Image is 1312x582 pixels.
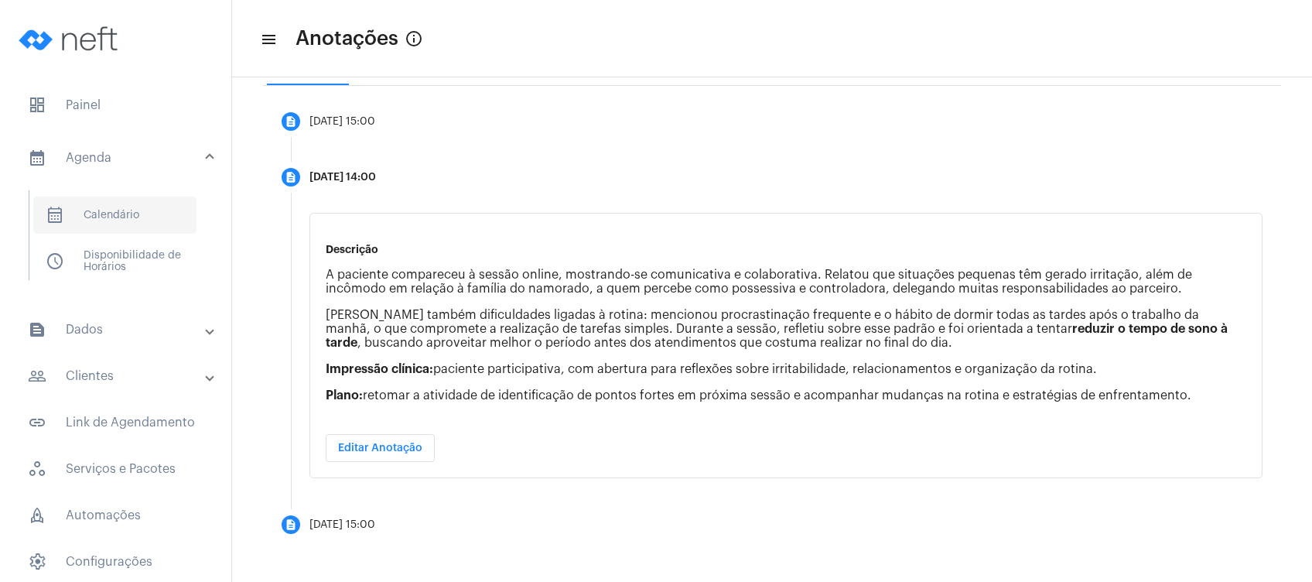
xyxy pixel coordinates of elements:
mat-icon: sidenav icon [28,320,46,339]
mat-icon: sidenav icon [28,149,46,167]
div: sidenav iconAgenda [9,183,231,302]
span: Link de Agendamento [15,404,216,441]
p: A paciente compareceu à sessão online, mostrando-se comunicativa e colaborativa. Relatou que situ... [326,268,1246,296]
mat-icon: description [285,171,297,183]
span: Disponibilidade de Horários [33,243,196,280]
span: Anotações [296,26,398,51]
span: Serviços e Pacotes [15,450,216,488]
div: [DATE] 15:00 [309,116,375,128]
strong: Impressão clínica: [326,363,433,375]
span: sidenav icon [28,460,46,478]
mat-icon: description [285,115,297,128]
mat-icon: sidenav icon [28,367,46,385]
mat-expansion-panel-header: sidenav iconDados [9,311,231,348]
span: sidenav icon [28,553,46,571]
mat-icon: sidenav icon [28,413,46,432]
mat-panel-title: Dados [28,320,207,339]
span: sidenav icon [46,252,64,271]
span: sidenav icon [28,96,46,115]
mat-panel-title: Clientes [28,367,207,385]
span: Configurações [15,543,216,580]
mat-expansion-panel-header: sidenav iconClientes [9,358,231,395]
p: Descrição [326,244,1246,255]
mat-icon: sidenav icon [260,30,275,49]
span: sidenav icon [28,506,46,525]
img: logo-neft-novo-2.png [12,8,128,70]
p: paciente participativa, com abertura para reflexões sobre irritabilidade, relacionamentos e organ... [326,362,1246,376]
span: Editar Anotação [338,443,422,454]
div: [DATE] 14:00 [309,172,376,183]
span: Painel [15,87,216,124]
strong: Plano: [326,389,363,402]
button: Editar Anotação [326,434,435,462]
mat-panel-title: Agenda [28,149,207,167]
span: Calendário [33,197,196,234]
p: [PERSON_NAME] também dificuldades ligadas à rotina: mencionou procrastinação frequente e o hábito... [326,308,1246,350]
span: sidenav icon [46,206,64,224]
p: retomar a atividade de identificação de pontos fortes em próxima sessão e acompanhar mudanças na ... [326,389,1246,402]
mat-icon: description [285,519,297,531]
div: [DATE] 15:00 [309,519,375,531]
mat-icon: info_outlined [405,29,423,48]
mat-expansion-panel-header: sidenav iconAgenda [9,133,231,183]
span: Automações [15,497,216,534]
